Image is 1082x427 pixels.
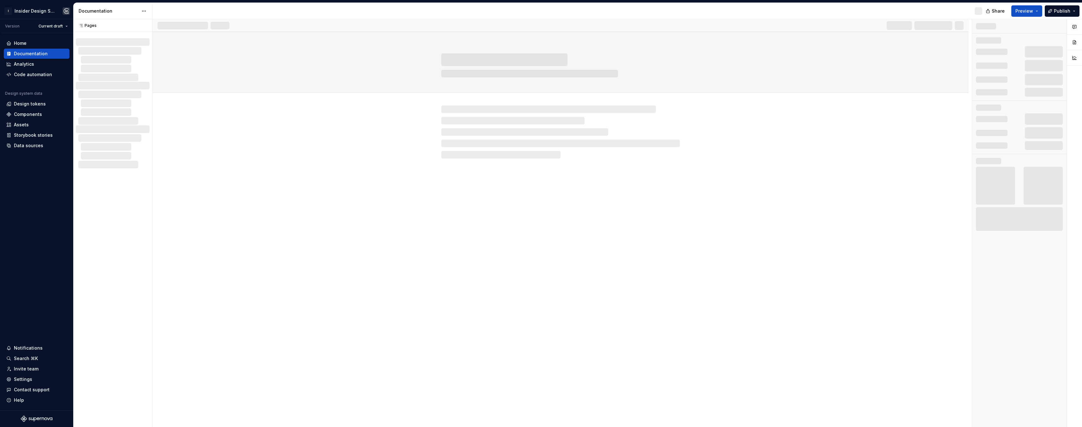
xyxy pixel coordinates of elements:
a: Home [4,38,69,48]
span: Current draft [39,24,63,29]
a: Settings [4,374,69,384]
div: Design tokens [14,101,46,107]
button: IInsider Design SystemCagdas yildirim [1,4,72,18]
a: Storybook stories [4,130,69,140]
div: Help [14,397,24,403]
div: I [4,7,12,15]
div: Analytics [14,61,34,67]
div: Version [5,24,20,29]
div: Settings [14,376,32,382]
a: Code automation [4,69,69,80]
a: Documentation [4,49,69,59]
button: Preview [1011,5,1042,17]
div: Assets [14,122,29,128]
a: Components [4,109,69,119]
div: Data sources [14,142,43,149]
span: Share [992,8,1005,14]
div: Home [14,40,27,46]
div: Design system data [5,91,42,96]
div: Pages [76,23,97,28]
a: Assets [4,120,69,130]
img: Cagdas yildirim [62,7,70,15]
button: Share [983,5,1009,17]
a: Analytics [4,59,69,69]
div: Storybook stories [14,132,53,138]
button: Notifications [4,343,69,353]
svg: Supernova Logo [21,416,52,422]
div: Insider Design System [15,8,55,14]
a: Design tokens [4,99,69,109]
div: Invite team [14,366,39,372]
a: Data sources [4,141,69,151]
button: Publish [1045,5,1079,17]
button: Help [4,395,69,405]
div: Code automation [14,71,52,78]
div: Notifications [14,345,43,351]
button: Current draft [36,22,71,31]
div: Documentation [14,51,48,57]
span: Preview [1015,8,1033,14]
div: Documentation [79,8,138,14]
div: Components [14,111,42,117]
span: Publish [1054,8,1070,14]
button: Contact support [4,385,69,395]
div: Search ⌘K [14,355,38,362]
button: Search ⌘K [4,353,69,364]
a: Invite team [4,364,69,374]
div: Contact support [14,387,50,393]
